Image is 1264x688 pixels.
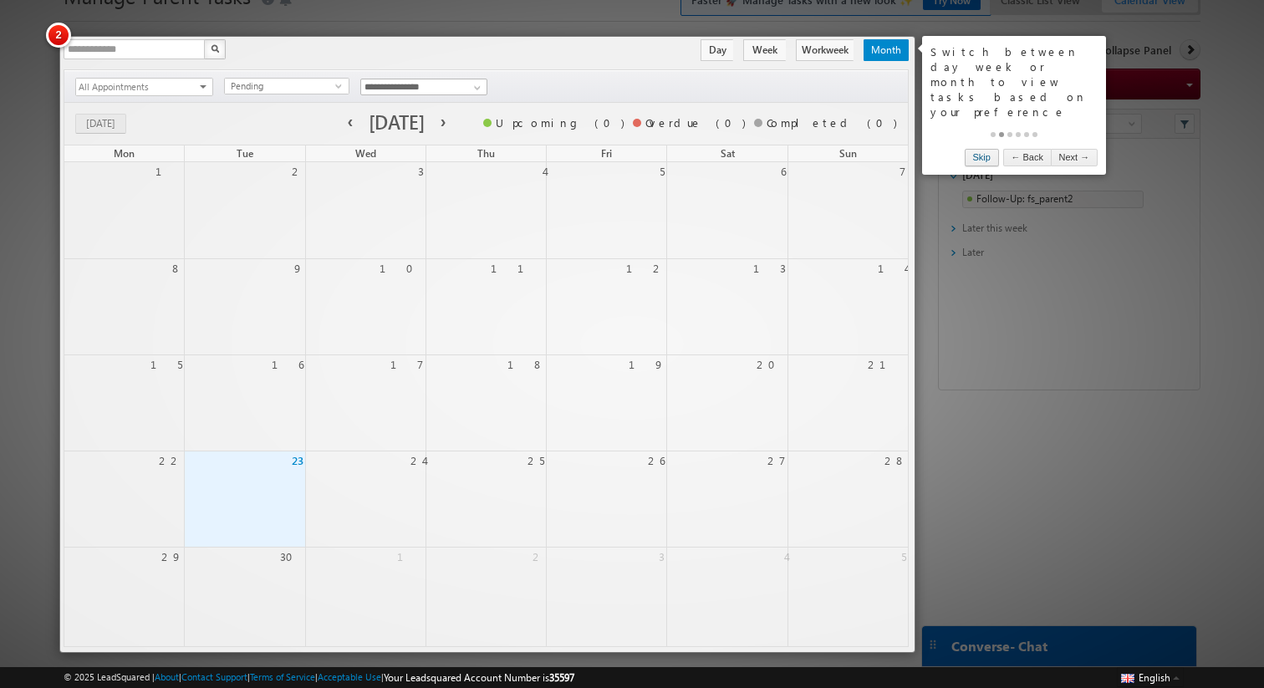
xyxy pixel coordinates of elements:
[465,79,486,96] a: Show All Items
[876,259,908,278] a: 14
[378,259,426,278] a: 10
[155,671,179,682] a: About
[645,115,746,130] div: Overdue (0)
[211,44,219,53] img: Search
[930,44,1098,120] div: Switch between day week or month to view tasks based on your preference
[766,451,787,470] a: 27
[782,548,787,566] a: 4
[171,259,184,278] a: 8
[384,671,574,684] span: Your Leadsquared Account Number is
[657,548,666,566] a: 3
[531,548,546,566] a: 2
[64,670,574,685] span: © 2025 LeadSquared | | | | |
[389,355,426,374] a: 17
[755,355,787,374] a: 20
[433,115,453,132] button: next
[900,548,908,566] a: 5
[270,355,305,374] a: 16
[721,147,735,160] span: Sat
[154,162,184,181] a: 1
[293,259,305,278] a: 9
[75,78,213,96] div: All Appointments
[409,451,426,470] a: 24
[225,79,335,94] span: Pending
[114,147,135,160] span: Mon
[395,548,426,566] a: 1
[76,79,199,96] span: All Appointments
[779,162,787,181] a: 6
[1051,149,1098,166] a: Next →
[1117,667,1184,687] button: English
[866,355,908,374] a: 21
[898,162,908,181] a: 7
[46,23,71,48] span: 2
[526,451,546,470] a: 25
[796,39,854,61] span: Workweek
[627,355,666,374] a: 19
[506,355,546,374] a: 18
[75,114,126,134] button: [DATE]
[200,85,206,91] span: select
[767,115,897,130] div: Completed (0)
[160,548,184,566] a: 29
[369,107,425,137] h2: [DATE]
[965,149,999,166] a: Skip
[601,147,612,160] span: Fri
[541,162,546,181] a: 4
[318,671,381,682] a: Acceptable Use
[181,671,247,682] a: Contact Support
[1003,149,1051,166] a: ← Back
[549,671,574,684] span: 35597
[839,147,857,160] span: Sun
[646,451,666,470] a: 26
[290,162,305,181] a: 2
[864,39,909,61] span: Month
[752,259,787,278] a: 13
[489,259,546,278] a: 11
[290,451,305,470] a: 23
[658,162,666,181] a: 5
[477,147,495,160] span: Thu
[743,39,786,61] span: Week
[237,147,253,160] span: Tue
[416,162,426,181] a: 3
[883,451,908,470] a: 28
[340,115,360,132] button: prev
[157,451,184,470] a: 22
[335,82,349,89] span: select
[250,671,315,682] a: Terms of Service
[1139,671,1170,684] span: English
[701,39,733,61] span: Day
[355,147,376,160] span: Wed
[496,115,624,130] div: Upcoming (0)
[149,355,184,374] a: 15
[278,548,305,566] a: 30
[624,259,666,278] a: 12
